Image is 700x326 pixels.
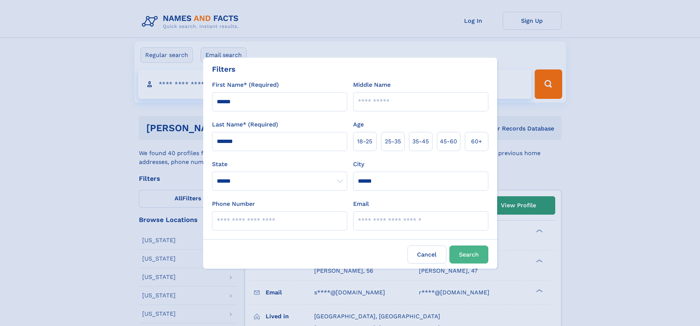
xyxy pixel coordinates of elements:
[353,160,364,169] label: City
[385,137,401,146] span: 25‑35
[353,80,391,89] label: Middle Name
[471,137,482,146] span: 60+
[408,246,446,264] label: Cancel
[353,120,364,129] label: Age
[440,137,457,146] span: 45‑60
[212,160,347,169] label: State
[212,64,236,75] div: Filters
[412,137,429,146] span: 35‑45
[212,120,278,129] label: Last Name* (Required)
[212,80,279,89] label: First Name* (Required)
[449,246,488,264] button: Search
[212,200,255,208] label: Phone Number
[357,137,372,146] span: 18‑25
[353,200,369,208] label: Email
